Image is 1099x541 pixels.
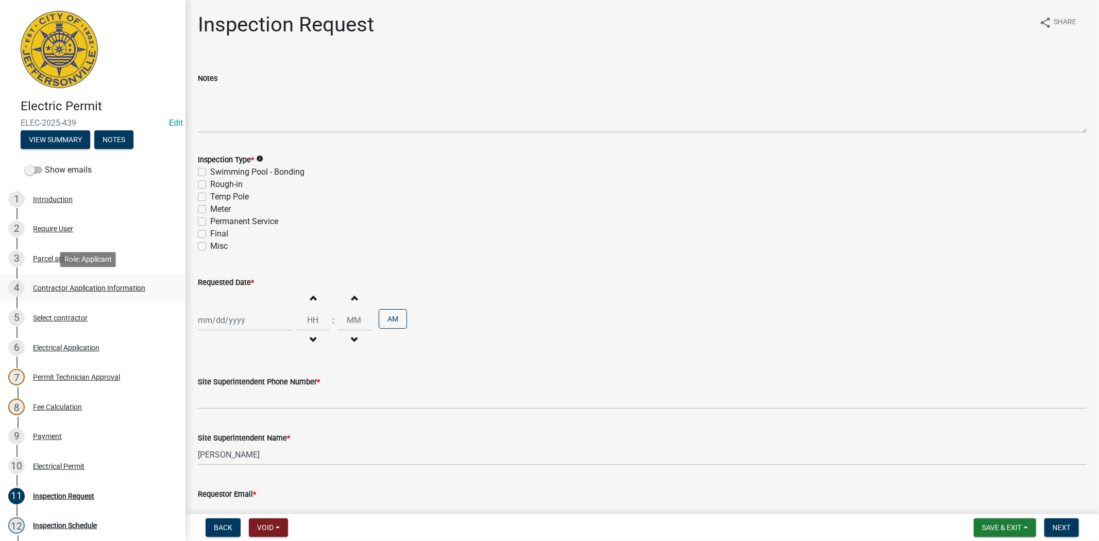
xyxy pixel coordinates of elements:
div: Inspection Schedule [33,522,97,529]
button: Back [206,518,241,537]
div: 12 [8,517,25,534]
label: Meter [210,203,231,215]
img: City of Jeffersonville, Indiana [21,11,98,88]
div: Permit Technician Approval [33,374,120,381]
button: Notes [94,130,133,149]
span: Void [257,523,274,532]
a: Edit [169,118,183,128]
div: 4 [8,280,25,296]
button: View Summary [21,130,90,149]
label: Site Superintendent Name [198,435,290,442]
label: Swimming Pool - Bonding [210,166,305,178]
label: Inspection Type [198,157,254,164]
label: Temp Pole [210,191,249,203]
div: 10 [8,458,25,475]
input: mm/dd/yyyy [198,310,292,331]
div: : [329,314,337,327]
h1: Inspection Request [198,12,374,37]
input: Hours [296,310,329,331]
button: AM [379,309,407,329]
div: Electrical Application [33,344,99,351]
span: ELEC-2025-439 [21,118,165,128]
span: Back [214,523,232,532]
span: Save & Exit [982,523,1022,532]
div: 5 [8,310,25,326]
wm-modal-confirm: Summary [21,136,90,144]
wm-modal-confirm: Notes [94,136,133,144]
div: 2 [8,221,25,237]
div: Fee Calculation [33,403,82,411]
div: 3 [8,250,25,267]
label: Show emails [25,164,92,176]
div: 7 [8,369,25,385]
button: Void [249,518,288,537]
div: Select contractor [33,314,88,322]
i: info [256,155,263,162]
div: Payment [33,433,62,440]
div: Require User [33,225,73,232]
div: 8 [8,399,25,415]
div: Inspection Request [33,493,94,500]
label: Rough-in [210,178,243,191]
div: Introduction [33,196,73,203]
button: shareShare [1031,12,1085,32]
wm-modal-confirm: Edit Application Number [169,118,183,128]
div: 9 [8,428,25,445]
div: Electrical Permit [33,463,84,470]
div: 11 [8,488,25,504]
i: share [1039,16,1052,29]
button: Save & Exit [974,518,1036,537]
label: Site Superintendent Phone Number [198,379,320,386]
label: Misc [210,240,228,252]
div: Contractor Application Information [33,284,145,292]
h4: Electric Permit [21,99,177,114]
div: 1 [8,191,25,208]
div: Role: Applicant [60,252,116,267]
input: Minutes [337,310,370,331]
label: Final [210,228,228,240]
div: 6 [8,340,25,356]
label: Notes [198,75,217,82]
button: Next [1044,518,1079,537]
span: Next [1053,523,1071,532]
span: Share [1054,16,1076,29]
div: Parcel search [33,255,76,262]
label: Requestor Email [198,491,256,498]
label: Permanent Service [210,215,278,228]
label: Requested Date [198,279,254,286]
